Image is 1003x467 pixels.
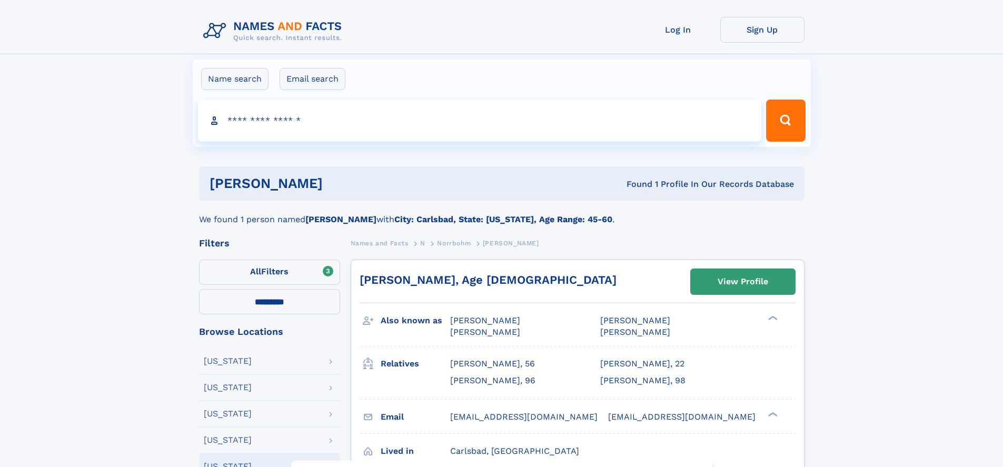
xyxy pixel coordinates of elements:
span: All [250,266,261,276]
label: Email search [280,68,345,90]
div: ❯ [766,411,778,418]
div: We found 1 person named with . [199,201,805,226]
div: ❯ [766,315,778,322]
a: N [420,236,425,250]
span: N [420,240,425,247]
span: [PERSON_NAME] [450,327,520,337]
span: [EMAIL_ADDRESS][DOMAIN_NAME] [450,412,598,422]
a: [PERSON_NAME], 56 [450,358,535,370]
div: Found 1 Profile In Our Records Database [474,178,794,190]
span: [PERSON_NAME] [483,240,539,247]
h3: Relatives [381,355,450,373]
b: City: Carlsbad, State: [US_STATE], Age Range: 45-60 [394,214,612,224]
img: Logo Names and Facts [199,17,351,45]
a: [PERSON_NAME], 98 [600,375,686,386]
span: [PERSON_NAME] [600,315,670,325]
div: Browse Locations [199,327,340,336]
h3: Lived in [381,442,450,460]
span: [PERSON_NAME] [450,315,520,325]
div: [US_STATE] [204,410,252,418]
span: Carlsbad, [GEOGRAPHIC_DATA] [450,446,579,456]
span: Norrbohm [437,240,471,247]
h3: Also known as [381,312,450,330]
a: [PERSON_NAME], 96 [450,375,535,386]
a: Names and Facts [351,236,409,250]
div: [US_STATE] [204,436,252,444]
div: [US_STATE] [204,357,252,365]
label: Name search [201,68,269,90]
div: [US_STATE] [204,383,252,392]
input: search input [198,100,762,142]
span: [EMAIL_ADDRESS][DOMAIN_NAME] [608,412,756,422]
a: Sign Up [720,17,805,43]
a: View Profile [691,269,795,294]
div: View Profile [718,270,768,294]
span: [PERSON_NAME] [600,327,670,337]
a: Norrbohm [437,236,471,250]
a: Log In [636,17,720,43]
button: Search Button [766,100,805,142]
b: [PERSON_NAME] [305,214,376,224]
div: Filters [199,239,340,248]
a: [PERSON_NAME], Age [DEMOGRAPHIC_DATA] [360,273,617,286]
h3: Email [381,408,450,426]
a: [PERSON_NAME], 22 [600,358,684,370]
label: Filters [199,260,340,285]
h1: [PERSON_NAME] [210,177,475,190]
